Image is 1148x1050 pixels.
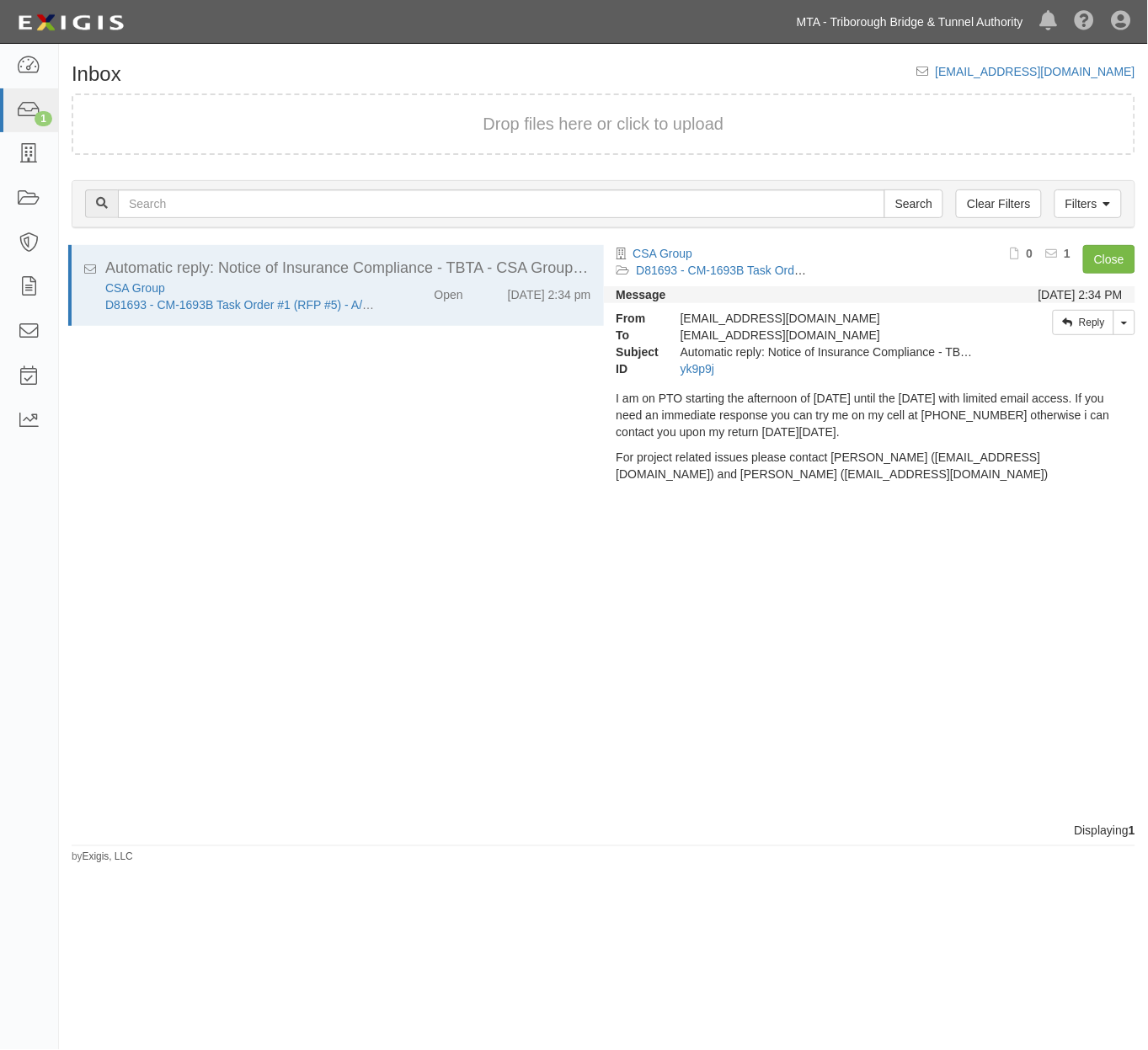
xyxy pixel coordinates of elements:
a: Clear Filters [956,189,1041,218]
div: Open [435,280,463,303]
h1: Inbox [72,63,121,85]
b: 1 [1064,247,1071,260]
div: 1 [35,111,52,126]
b: 0 [1027,247,1033,260]
div: Displaying [59,823,1148,839]
div: agreement-7777k9@mtabt.complianz.com [668,327,990,344]
a: CSA Group [633,247,693,260]
a: Close [1083,245,1135,274]
img: Logo [13,8,129,38]
div: Automatic reply: Notice of Insurance Compliance - TBTA - CSA Group - D81693 [668,344,990,360]
a: Reply [1053,310,1114,335]
strong: From [604,310,668,327]
i: Help Center - Complianz [1075,12,1095,32]
input: Search [884,189,943,218]
strong: To [604,327,668,344]
div: [DATE] 2:34 PM [1039,286,1123,303]
p: I am on PTO starting the afternoon of [DATE] until the [DATE] with limited email access. If you n... [617,390,1124,440]
strong: Subject [604,344,668,360]
input: Search [118,189,885,218]
p: For project related issues please contact [PERSON_NAME] ([EMAIL_ADDRESS][DOMAIN_NAME]) and [PERSO... [617,449,1124,482]
strong: ID [604,360,668,377]
a: Exigis, LLC [83,851,133,863]
a: [EMAIL_ADDRESS][DOMAIN_NAME] [936,65,1135,78]
a: MTA - Triborough Bridge & Tunnel Authority [788,5,1032,39]
small: by [72,850,133,865]
div: Automatic reply: Notice of Insurance Compliance - TBTA - CSA Group - D81693 [105,258,591,280]
strong: Message [617,288,666,301]
b: 1 [1129,824,1135,838]
a: yk9p9j [681,362,714,376]
div: [DATE] 2:34 pm [508,280,591,303]
a: CSA Group [105,281,165,295]
span: Drop files here or click to upload [483,115,724,133]
a: D81693 - CM-1693B Task Order #1 (RFP #5) - A/E Discretionary Project AW-22 STAFF AUGMENTATION AT ... [105,298,1103,312]
a: Filters [1055,189,1122,218]
div: [EMAIL_ADDRESS][DOMAIN_NAME] [668,310,990,327]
